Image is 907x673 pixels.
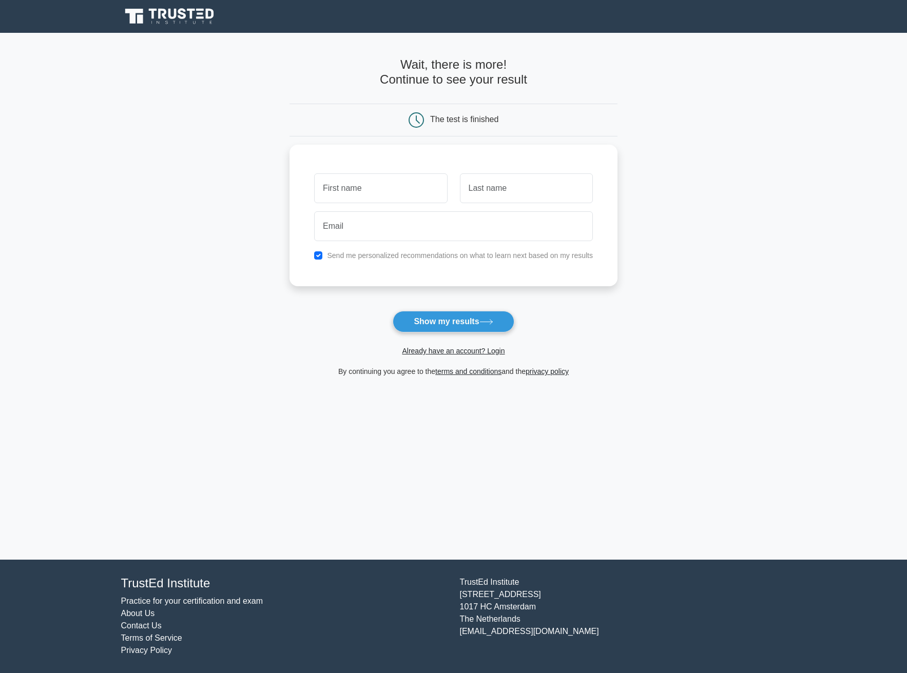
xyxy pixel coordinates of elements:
[121,646,172,655] a: Privacy Policy
[121,621,162,630] a: Contact Us
[327,251,593,260] label: Send me personalized recommendations on what to learn next based on my results
[526,367,569,375] a: privacy policy
[290,57,617,87] h4: Wait, there is more! Continue to see your result
[121,634,182,642] a: Terms of Service
[314,211,593,241] input: Email
[393,311,514,332] button: Show my results
[402,347,505,355] a: Already have an account? Login
[283,365,624,378] div: By continuing you agree to the and the
[121,597,263,605] a: Practice for your certification and exam
[454,576,793,657] div: TrustEd Institute [STREET_ADDRESS] 1017 HC Amsterdam The Netherlands [EMAIL_ADDRESS][DOMAIN_NAME]
[435,367,501,375] a: terms and conditions
[121,609,155,618] a: About Us
[430,115,498,124] div: The test is finished
[121,576,448,591] h4: TrustEd Institute
[460,173,593,203] input: Last name
[314,173,447,203] input: First name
